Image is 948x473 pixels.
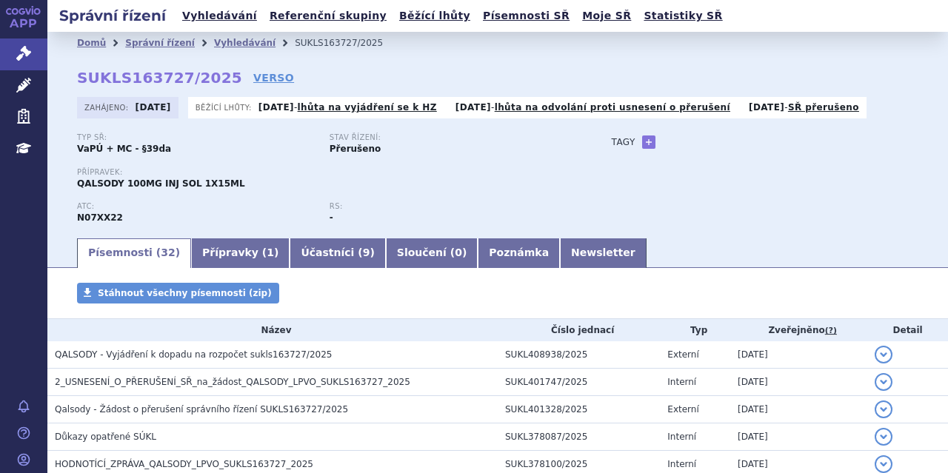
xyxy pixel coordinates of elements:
span: Externí [667,349,698,360]
strong: - [330,212,333,223]
a: Stáhnout všechny písemnosti (zip) [77,283,279,303]
h2: Správní řízení [47,5,178,26]
a: lhůta na odvolání proti usnesení o přerušení [495,102,730,113]
span: 32 [161,246,175,258]
span: Stáhnout všechny písemnosti (zip) [98,288,272,298]
th: Detail [867,319,948,341]
button: detail [875,428,892,446]
span: 2_USNESENÍ_O_PŘERUŠENÍ_SŘ_na_žádost_QALSODY_LPVO_SUKLS163727_2025 [55,377,410,387]
a: Domů [77,38,106,48]
p: RS: [330,202,567,211]
p: ATC: [77,202,315,211]
span: 0 [455,246,462,258]
span: 9 [363,246,370,258]
span: Interní [667,432,696,442]
span: HODNOTÍCÍ_ZPRÁVA_QALSODY_LPVO_SUKLS163727_2025 [55,459,313,469]
a: Vyhledávání [214,38,276,48]
p: Stav řízení: [330,133,567,142]
span: QALSODY - Vyjádření k dopadu na rozpočet sukls163727/2025 [55,349,332,360]
p: - [749,101,859,113]
span: Interní [667,377,696,387]
abbr: (?) [825,326,837,336]
li: SUKLS163727/2025 [295,32,402,54]
a: Moje SŘ [578,6,635,26]
button: detail [875,373,892,391]
a: Běžící lhůty [395,6,475,26]
a: Písemnosti (32) [77,238,191,268]
span: Interní [667,459,696,469]
a: Referenční skupiny [265,6,391,26]
span: 1 [267,246,274,258]
td: [DATE] [730,341,867,369]
td: [DATE] [730,396,867,423]
a: Přípravky (1) [191,238,290,268]
a: VERSO [253,70,294,85]
td: SUKL408938/2025 [498,341,660,369]
a: Newsletter [560,238,647,268]
p: - [258,101,437,113]
th: Typ [660,319,730,341]
strong: [DATE] [136,102,171,113]
a: Statistiky SŘ [639,6,727,26]
span: QALSODY 100MG INJ SOL 1X15ML [77,178,245,189]
a: Vyhledávání [178,6,261,26]
span: Zahájeno: [84,101,131,113]
td: [DATE] [730,423,867,451]
span: Běžící lhůty: [196,101,255,113]
strong: VaPÚ + MC - §39da [77,144,171,154]
th: Název [47,319,498,341]
p: - [455,101,730,113]
a: Sloučení (0) [386,238,478,268]
a: Účastníci (9) [290,238,385,268]
button: detail [875,400,892,418]
th: Zveřejněno [730,319,867,341]
strong: [DATE] [258,102,294,113]
span: Důkazy opatřené SÚKL [55,432,156,442]
strong: SUKLS163727/2025 [77,69,242,87]
button: detail [875,455,892,473]
p: Typ SŘ: [77,133,315,142]
a: + [642,135,655,149]
th: Číslo jednací [498,319,660,341]
a: SŘ přerušeno [788,102,859,113]
strong: Přerušeno [330,144,381,154]
strong: [DATE] [749,102,784,113]
a: Poznámka [478,238,560,268]
button: detail [875,346,892,363]
strong: TOFERSEN [77,212,123,223]
p: Přípravek: [77,168,582,177]
td: SUKL401747/2025 [498,369,660,396]
td: SUKL401328/2025 [498,396,660,423]
td: [DATE] [730,369,867,396]
span: Qalsody - Žádost o přerušení správního řízení SUKLS163727/2025 [55,404,348,415]
h3: Tagy [612,133,635,151]
a: lhůta na vyjádření se k HZ [298,102,437,113]
td: SUKL378087/2025 [498,423,660,451]
span: Externí [667,404,698,415]
a: Správní řízení [125,38,195,48]
strong: [DATE] [455,102,491,113]
a: Písemnosti SŘ [478,6,574,26]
